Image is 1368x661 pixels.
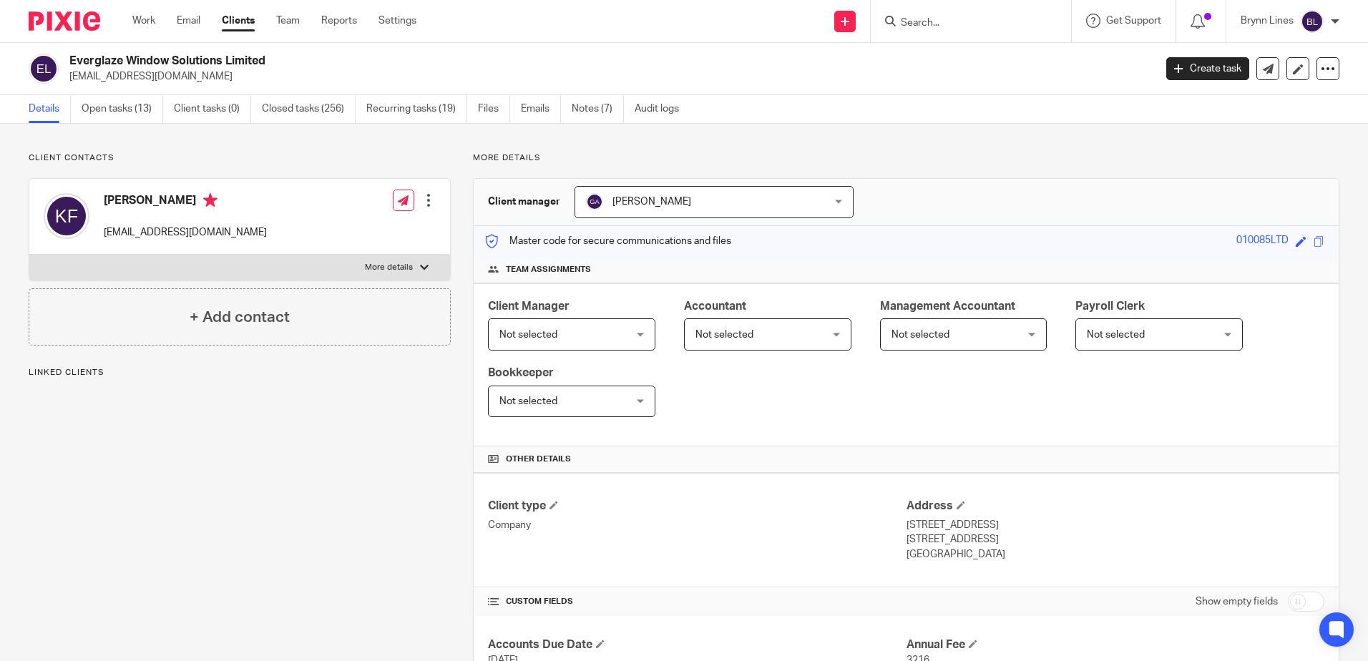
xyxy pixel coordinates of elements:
[104,225,267,240] p: [EMAIL_ADDRESS][DOMAIN_NAME]
[899,17,1028,30] input: Search
[132,14,155,28] a: Work
[473,152,1339,164] p: More details
[29,54,59,84] img: svg%3E
[695,330,753,340] span: Not selected
[276,14,300,28] a: Team
[174,95,251,123] a: Client tasks (0)
[521,95,561,123] a: Emails
[488,596,906,607] h4: CUSTOM FIELDS
[321,14,357,28] a: Reports
[190,306,290,328] h4: + Add contact
[635,95,690,123] a: Audit logs
[69,54,929,69] h2: Everglaze Window Solutions Limited
[29,152,451,164] p: Client contacts
[203,193,218,207] i: Primary
[378,14,416,28] a: Settings
[1236,233,1289,250] div: 010085LTD
[222,14,255,28] a: Clients
[891,330,949,340] span: Not selected
[506,264,591,275] span: Team assignments
[499,396,557,406] span: Not selected
[499,330,557,340] span: Not selected
[29,11,100,31] img: Pixie
[82,95,163,123] a: Open tasks (13)
[484,234,731,248] p: Master code for secure communications and files
[366,95,467,123] a: Recurring tasks (19)
[1301,10,1324,33] img: svg%3E
[365,262,413,273] p: More details
[907,518,1324,532] p: [STREET_ADDRESS]
[1241,14,1294,28] p: Brynn Lines
[907,499,1324,514] h4: Address
[612,197,691,207] span: [PERSON_NAME]
[684,300,746,312] span: Accountant
[29,95,71,123] a: Details
[177,14,200,28] a: Email
[262,95,356,123] a: Closed tasks (256)
[104,193,267,211] h4: [PERSON_NAME]
[1075,300,1145,312] span: Payroll Clerk
[572,95,624,123] a: Notes (7)
[69,69,1145,84] p: [EMAIL_ADDRESS][DOMAIN_NAME]
[488,300,570,312] span: Client Manager
[488,518,906,532] p: Company
[907,547,1324,562] p: [GEOGRAPHIC_DATA]
[1196,594,1278,609] label: Show empty fields
[488,637,906,652] h4: Accounts Due Date
[29,367,451,378] p: Linked clients
[586,193,603,210] img: svg%3E
[506,454,571,465] span: Other details
[1106,16,1161,26] span: Get Support
[488,367,554,378] span: Bookkeeper
[488,195,560,209] h3: Client manager
[1087,330,1145,340] span: Not selected
[44,193,89,239] img: svg%3E
[907,532,1324,547] p: [STREET_ADDRESS]
[880,300,1015,312] span: Management Accountant
[478,95,510,123] a: Files
[1166,57,1249,80] a: Create task
[488,499,906,514] h4: Client type
[907,637,1324,652] h4: Annual Fee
